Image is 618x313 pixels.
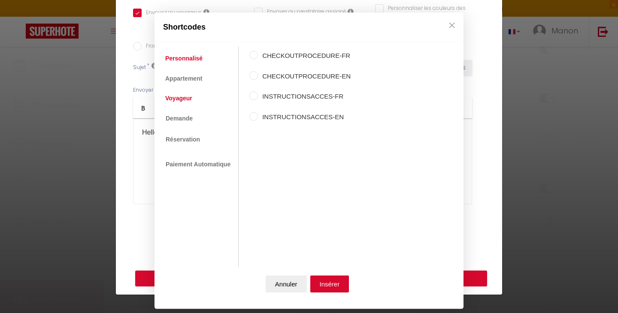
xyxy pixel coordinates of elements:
label: INSTRUCTIONSACCES-FR [258,92,351,102]
a: Paiement Automatique [161,156,235,172]
a: Voyageur [161,90,197,106]
a: Réservation [161,131,205,147]
button: Insérer [310,276,349,293]
label: CHECKOUTPROCEDURE-EN [258,71,351,81]
div: Shortcodes [154,12,463,42]
button: Annuler [266,276,307,293]
label: INSTRUCTIONSACCES-EN [258,112,351,122]
button: Ouvrir le widget de chat LiveChat [7,3,33,29]
button: Close [445,17,458,34]
label: CHECKOUTPROCEDURE-FR [258,51,351,61]
a: Demande [161,111,197,127]
a: Personnalisé [161,51,207,66]
a: Appartement [161,71,206,86]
